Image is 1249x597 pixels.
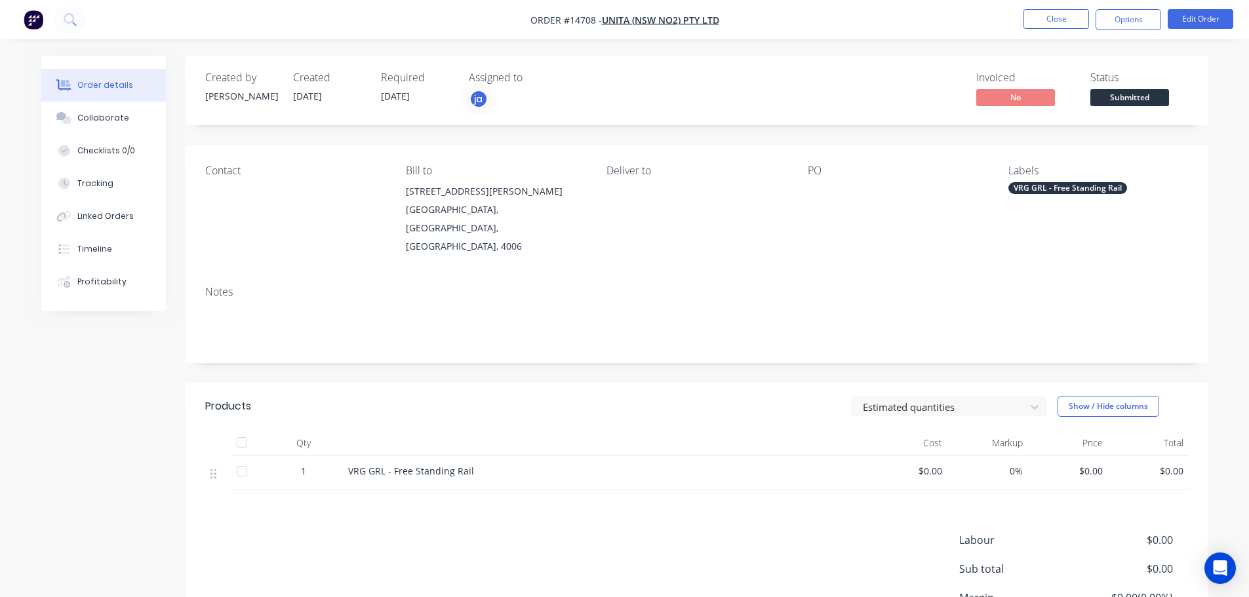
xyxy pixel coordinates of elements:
div: Deliver to [606,164,786,177]
span: [DATE] [381,90,410,102]
button: Order details [41,69,166,102]
button: Edit Order [1168,9,1233,29]
span: Order #14708 - [530,14,602,26]
a: Unita (NSW No2) Pty Ltd [602,14,719,26]
button: Timeline [41,233,166,265]
div: Total [1108,430,1189,456]
div: [GEOGRAPHIC_DATA], [GEOGRAPHIC_DATA], [GEOGRAPHIC_DATA], 4006 [406,201,585,256]
span: $0.00 [1113,464,1183,478]
button: Close [1023,9,1089,29]
button: Options [1096,9,1161,30]
button: Tracking [41,167,166,200]
div: Qty [264,430,343,456]
span: $0.00 [1075,532,1172,548]
div: Price [1028,430,1109,456]
div: Created by [205,71,277,84]
div: Cost [867,430,948,456]
div: Contact [205,164,385,177]
span: $0.00 [1075,561,1172,577]
div: Status [1090,71,1189,84]
div: Order details [77,79,133,91]
div: Notes [205,286,1189,298]
div: [STREET_ADDRESS][PERSON_NAME][GEOGRAPHIC_DATA], [GEOGRAPHIC_DATA], [GEOGRAPHIC_DATA], 4006 [406,182,585,256]
span: Labour [959,532,1076,548]
button: ja [469,89,488,109]
div: Open Intercom Messenger [1204,552,1236,584]
div: Checklists 0/0 [77,145,135,157]
span: VRG GRL - Free Standing Rail [348,465,474,477]
div: Tracking [77,178,113,189]
div: Products [205,398,251,414]
span: Submitted [1090,89,1169,106]
div: [PERSON_NAME] [205,89,277,103]
span: 0% [953,464,1023,478]
div: Collaborate [77,112,129,124]
div: Markup [947,430,1028,456]
div: Labels [1008,164,1188,177]
button: Show / Hide columns [1058,396,1159,417]
span: Sub total [959,561,1076,577]
div: Bill to [406,164,585,177]
button: Linked Orders [41,200,166,233]
div: PO [808,164,987,177]
div: Timeline [77,243,112,255]
div: Profitability [77,276,127,288]
span: $0.00 [1033,464,1103,478]
span: No [976,89,1055,106]
img: Factory [24,10,43,29]
button: Submitted [1090,89,1169,109]
button: Collaborate [41,102,166,134]
span: [DATE] [293,90,322,102]
div: [STREET_ADDRESS][PERSON_NAME] [406,182,585,201]
div: Linked Orders [77,210,134,222]
div: Required [381,71,453,84]
div: Invoiced [976,71,1075,84]
div: Assigned to [469,71,600,84]
button: Checklists 0/0 [41,134,166,167]
span: 1 [301,464,306,478]
span: $0.00 [873,464,943,478]
div: VRG GRL - Free Standing Rail [1008,182,1127,194]
div: Created [293,71,365,84]
button: Profitability [41,265,166,298]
